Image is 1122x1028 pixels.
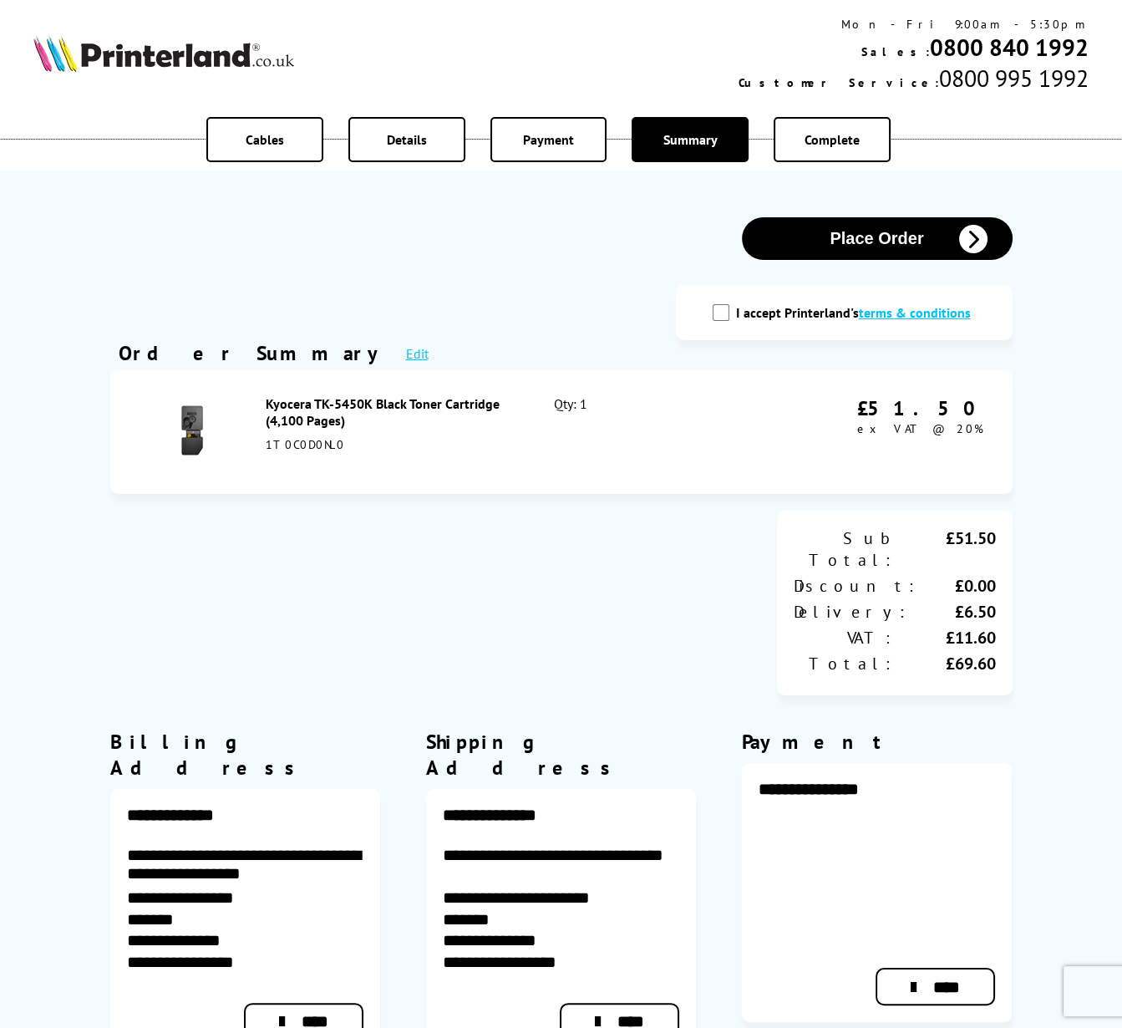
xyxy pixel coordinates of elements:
div: £51.50 [857,395,987,421]
div: Billing Address [110,729,381,781]
div: Payment [742,729,1013,755]
span: Cables [246,131,284,148]
div: Order Summary [119,340,389,366]
span: ex VAT @ 20% [857,421,983,436]
span: Details [387,131,427,148]
a: 0800 840 1992 [930,32,1089,63]
label: I accept Printerland's [736,304,979,321]
div: Qty: 1 [554,395,727,469]
div: Mon - Fri 9:00am - 5:30pm [739,17,1089,32]
div: £0.00 [918,575,996,597]
span: Sales: [861,44,930,59]
div: Sub Total: [794,527,895,571]
button: Place Order [742,217,1013,260]
div: 1T0C0D0NL0 [266,437,518,452]
span: Customer Service: [739,75,939,90]
a: Edit [406,345,429,362]
span: Complete [805,131,860,148]
div: £69.60 [895,653,996,674]
a: modal_tc [859,304,971,321]
img: Printerland Logo [33,35,294,72]
span: Payment [523,131,574,148]
div: £11.60 [895,627,996,649]
div: Discount: [794,575,918,597]
span: 0800 995 1992 [939,63,1089,94]
div: VAT: [794,627,895,649]
img: Kyocera TK-5450K Black Toner Cartridge (4,100 Pages) [163,401,221,460]
div: Total: [794,653,895,674]
div: £51.50 [895,527,996,571]
div: £6.50 [909,601,996,623]
div: Delivery: [794,601,909,623]
span: Summary [663,131,718,148]
div: Shipping Address [426,729,697,781]
div: Kyocera TK-5450K Black Toner Cartridge (4,100 Pages) [266,395,518,429]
